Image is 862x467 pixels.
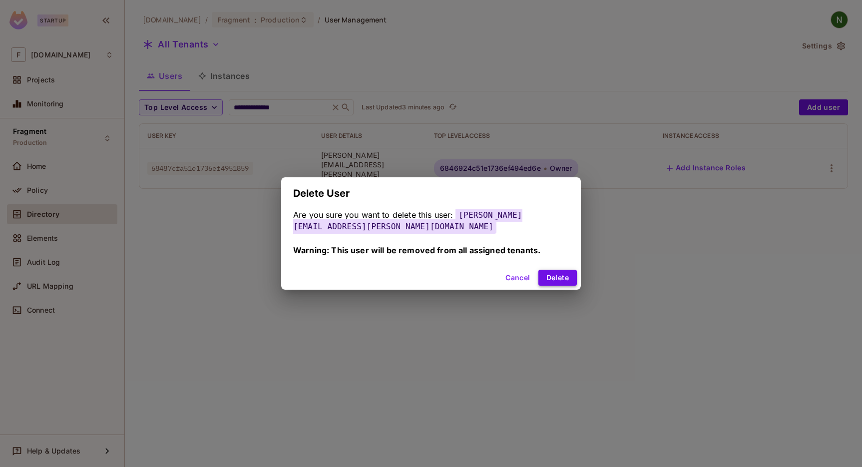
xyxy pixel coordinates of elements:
h2: Delete User [281,177,581,209]
button: Cancel [501,270,534,286]
button: Delete [538,270,577,286]
span: [PERSON_NAME][EMAIL_ADDRESS][PERSON_NAME][DOMAIN_NAME] [293,208,522,234]
span: Are you sure you want to delete this user: [293,210,453,220]
span: Warning: This user will be removed from all assigned tenants. [293,245,540,255]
